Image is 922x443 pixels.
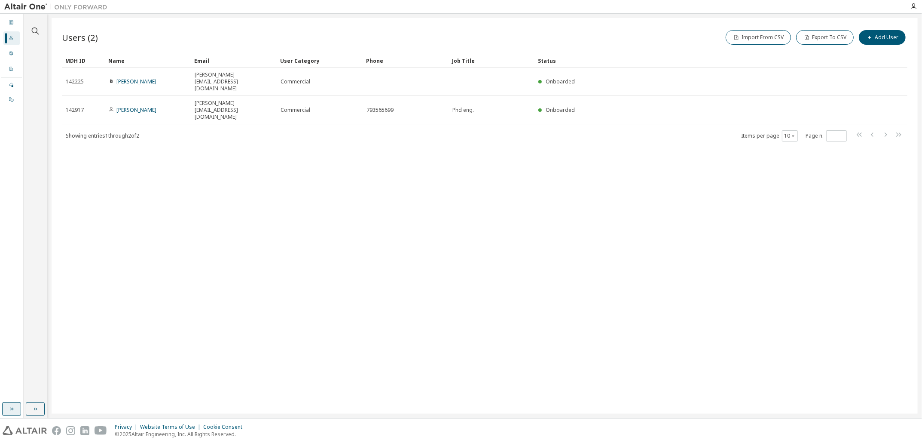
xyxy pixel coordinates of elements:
a: [PERSON_NAME] [116,106,156,114]
div: Website Terms of Use [140,424,203,431]
img: linkedin.svg [80,426,89,435]
a: [PERSON_NAME] [116,78,156,85]
span: Phd eng. [452,107,474,114]
div: Users [3,31,20,45]
span: Commercial [281,78,310,85]
button: Export To CSV [796,30,854,45]
span: Showing entries 1 through 2 of 2 [66,132,139,139]
span: Users (2) [62,31,98,43]
img: Altair One [4,3,112,11]
div: User Category [280,54,359,68]
div: Status [538,54,856,68]
div: Name [108,54,187,68]
span: 142917 [66,107,84,114]
span: Commercial [281,107,310,114]
div: User Profile [3,47,20,61]
span: Onboarded [546,78,575,85]
p: © 2025 Altair Engineering, Inc. All Rights Reserved. [115,431,247,438]
img: instagram.svg [66,426,75,435]
div: Managed [3,78,20,92]
img: altair_logo.svg [3,426,47,435]
div: Cookie Consent [203,424,247,431]
span: 142225 [66,78,84,85]
span: 793565699 [366,107,394,114]
div: Company Profile [3,62,20,76]
div: Phone [366,54,445,68]
button: 10 [784,132,796,139]
div: Job Title [452,54,531,68]
div: MDH ID [65,54,101,68]
div: Privacy [115,424,140,431]
img: youtube.svg [95,426,107,435]
img: facebook.svg [52,426,61,435]
div: On Prem [3,93,20,107]
span: [PERSON_NAME][EMAIL_ADDRESS][DOMAIN_NAME] [195,100,273,120]
div: Dashboard [3,16,20,30]
span: Page n. [806,130,847,142]
span: Items per page [741,130,798,142]
span: [PERSON_NAME][EMAIL_ADDRESS][DOMAIN_NAME] [195,71,273,92]
button: Add User [859,30,906,45]
div: Email [194,54,273,68]
button: Import From CSV [726,30,791,45]
span: Onboarded [546,106,575,114]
